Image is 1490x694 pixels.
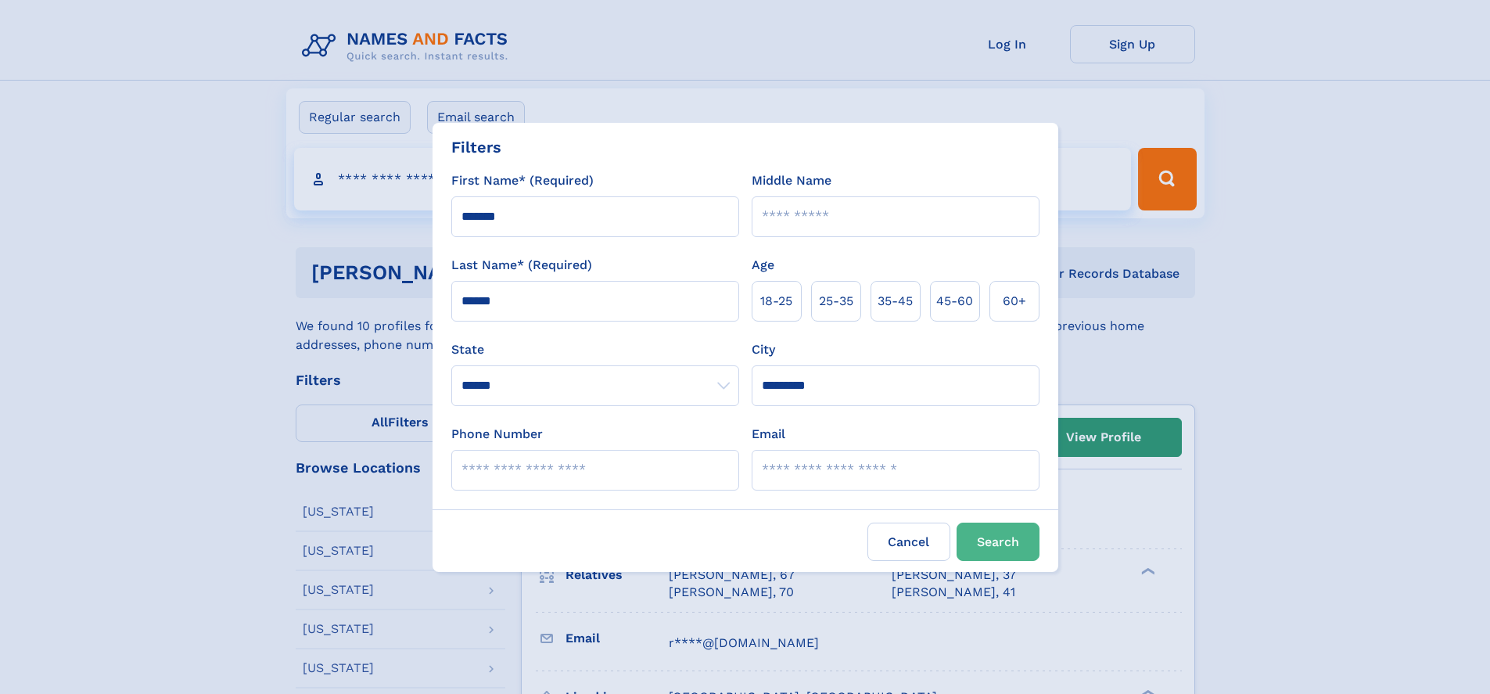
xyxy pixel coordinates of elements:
span: 25‑35 [819,292,853,311]
span: 35‑45 [878,292,913,311]
span: 45‑60 [936,292,973,311]
span: 18‑25 [760,292,792,311]
label: State [451,340,739,359]
button: Search [957,523,1039,561]
label: Middle Name [752,171,831,190]
label: Email [752,425,785,444]
div: Filters [451,135,501,159]
label: Last Name* (Required) [451,256,592,275]
label: City [752,340,775,359]
span: 60+ [1003,292,1026,311]
label: Cancel [867,523,950,561]
label: Phone Number [451,425,543,444]
label: Age [752,256,774,275]
label: First Name* (Required) [451,171,594,190]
